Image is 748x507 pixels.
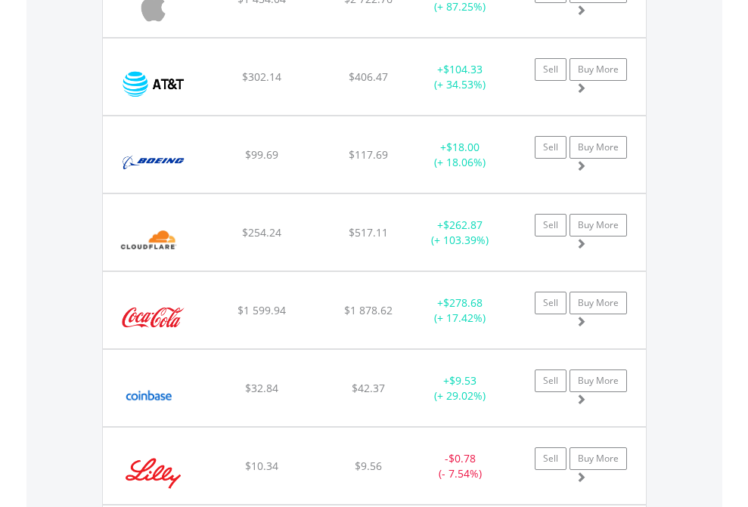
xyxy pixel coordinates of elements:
span: $0.78 [448,451,476,465]
a: Buy More [570,369,627,392]
img: EQU.US.BA.png [110,135,196,189]
a: Buy More [570,292,627,314]
span: $254.24 [242,225,281,240]
span: $262.87 [443,218,483,232]
span: $1 599.94 [237,303,286,317]
img: EQU.US.KO.png [110,291,196,345]
a: Sell [535,58,566,81]
span: $1 878.62 [344,303,393,317]
a: Buy More [570,136,627,159]
img: EQU.US.LLY.png [110,447,196,500]
span: $42.37 [352,381,385,395]
a: Sell [535,369,566,392]
span: $10.34 [245,459,278,473]
span: $104.33 [443,62,483,76]
a: Sell [535,136,566,159]
a: Buy More [570,447,627,470]
img: EQU.US.NET.png [110,213,187,267]
span: $278.68 [443,295,483,310]
div: + (+ 103.39%) [413,218,507,248]
span: $99.69 [245,147,278,162]
img: EQU.US.T.png [110,57,196,111]
img: EQU.US.COIN.png [110,369,187,422]
div: + (+ 18.06%) [413,140,507,170]
span: $406.47 [349,70,388,84]
div: - (- 7.54%) [413,451,507,481]
div: + (+ 34.53%) [413,62,507,92]
a: Buy More [570,214,627,236]
span: $9.53 [449,373,476,388]
a: Sell [535,447,566,470]
span: $9.56 [355,459,382,473]
span: $18.00 [446,140,480,154]
span: $117.69 [349,147,388,162]
a: Sell [535,214,566,236]
a: Buy More [570,58,627,81]
span: $32.84 [245,381,278,395]
div: + (+ 29.02%) [413,373,507,403]
a: Sell [535,292,566,314]
div: + (+ 17.42%) [413,295,507,326]
span: $302.14 [242,70,281,84]
span: $517.11 [349,225,388,240]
